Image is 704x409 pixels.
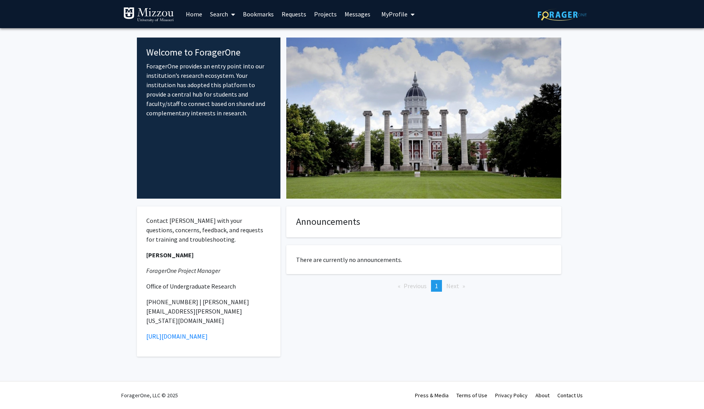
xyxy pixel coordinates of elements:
a: Privacy Policy [495,392,528,399]
a: Projects [310,0,341,28]
h4: Announcements [296,216,551,228]
strong: [PERSON_NAME] [146,251,194,259]
span: My Profile [381,10,408,18]
p: [PHONE_NUMBER] | [PERSON_NAME][EMAIL_ADDRESS][PERSON_NAME][US_STATE][DOMAIN_NAME] [146,297,271,325]
h4: Welcome to ForagerOne [146,47,271,58]
em: ForagerOne Project Manager [146,267,220,274]
p: ForagerOne provides an entry point into our institution’s research ecosystem. Your institution ha... [146,61,271,118]
span: Next [446,282,459,290]
a: Bookmarks [239,0,278,28]
p: Contact [PERSON_NAME] with your questions, concerns, feedback, and requests for training and trou... [146,216,271,244]
img: University of Missouri Logo [123,7,174,23]
a: Messages [341,0,374,28]
span: 1 [435,282,438,290]
a: Contact Us [557,392,583,399]
a: Home [182,0,206,28]
iframe: Chat [6,374,33,403]
a: About [535,392,550,399]
span: Previous [404,282,427,290]
a: Terms of Use [456,392,487,399]
p: Office of Undergraduate Research [146,282,271,291]
a: Search [206,0,239,28]
img: ForagerOne Logo [538,9,587,21]
a: [URL][DOMAIN_NAME] [146,332,208,340]
div: ForagerOne, LLC © 2025 [121,382,178,409]
a: Press & Media [415,392,449,399]
p: There are currently no announcements. [296,255,551,264]
a: Requests [278,0,310,28]
ul: Pagination [286,280,561,292]
img: Cover Image [286,38,561,199]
